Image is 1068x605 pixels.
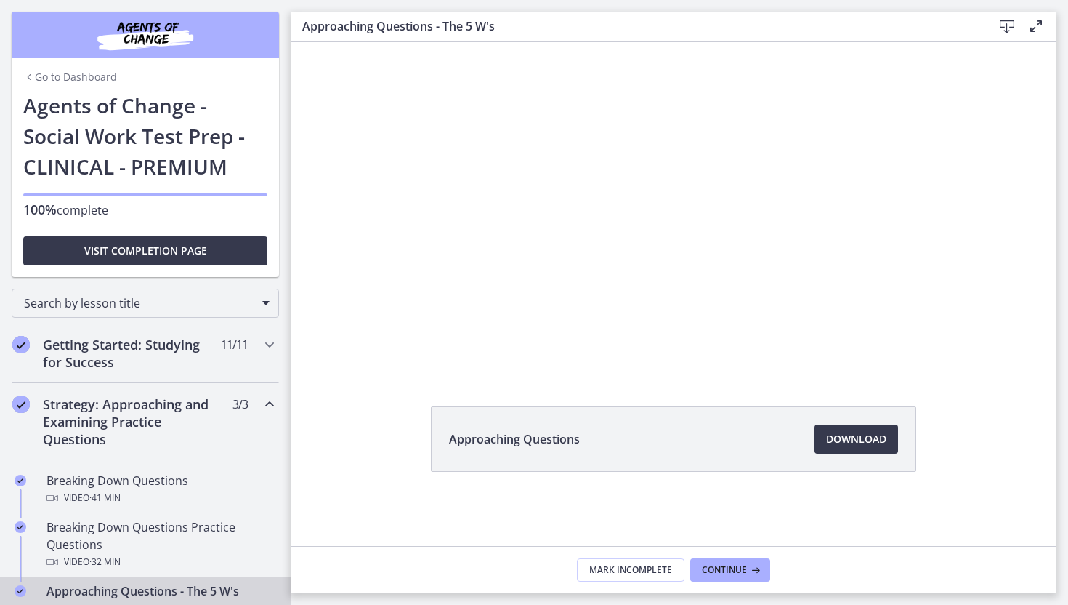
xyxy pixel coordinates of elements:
[46,472,273,507] div: Breaking Down Questions
[690,558,770,582] button: Continue
[15,585,26,597] i: Completed
[302,17,969,35] h3: Approaching Questions - The 5 W's
[58,17,232,52] img: Agents of Change Social Work Test Prep
[84,242,207,260] span: Visit completion page
[46,553,273,571] div: Video
[232,396,248,413] span: 3 / 3
[89,489,121,507] span: · 41 min
[23,70,117,84] a: Go to Dashboard
[15,475,26,486] i: Completed
[23,236,267,265] button: Visit completion page
[23,201,267,219] p: complete
[24,295,255,311] span: Search by lesson title
[15,521,26,533] i: Completed
[702,564,747,576] span: Continue
[23,90,267,182] h1: Agents of Change - Social Work Test Prep - CLINICAL - PREMIUM
[12,396,30,413] i: Completed
[46,518,273,571] div: Breaking Down Questions Practice Questions
[46,489,273,507] div: Video
[826,430,886,448] span: Download
[12,289,279,318] div: Search by lesson title
[814,425,898,454] a: Download
[221,336,248,353] span: 11 / 11
[577,558,684,582] button: Mark Incomplete
[43,336,220,371] h2: Getting Started: Studying for Success
[449,430,580,448] span: Approaching Questions
[589,564,672,576] span: Mark Incomplete
[23,201,57,218] span: 100%
[89,553,121,571] span: · 32 min
[43,396,220,448] h2: Strategy: Approaching and Examining Practice Questions
[12,336,30,353] i: Completed
[291,42,1056,373] iframe: Video Lesson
